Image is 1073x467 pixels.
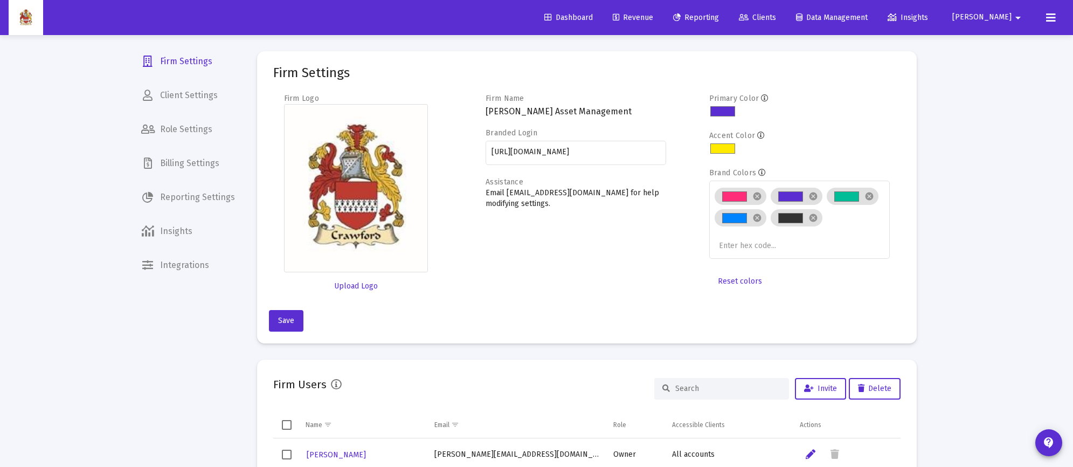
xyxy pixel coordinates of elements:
div: Select row [282,450,292,459]
a: Role Settings [133,116,244,142]
div: Email [434,421,449,429]
label: Primary Color [709,94,759,103]
span: Reset colors [718,277,762,286]
td: Column Email [429,413,608,438]
span: Data Management [796,13,868,22]
a: Reporting [664,7,728,29]
mat-icon: cancel [808,213,818,223]
span: Save [278,316,294,325]
label: Assistance [486,177,523,187]
span: [PERSON_NAME] [307,450,366,459]
span: [PERSON_NAME] [952,13,1012,22]
a: Insights [133,218,244,244]
span: Clients [739,13,776,22]
h2: Firm Users [273,376,327,393]
button: Save [269,310,303,332]
a: Integrations [133,252,244,278]
td: Column Name [300,413,429,438]
mat-chip-list: Brand colors [715,186,884,252]
span: Show filter options for column 'Email' [451,421,459,429]
mat-icon: cancel [808,191,818,201]
span: Show filter options for column 'Name' [324,421,332,429]
span: Revenue [613,13,653,22]
label: Firm Name [486,94,524,103]
span: Insights [888,13,928,22]
span: Upload Logo [334,281,378,291]
mat-card-title: Firm Settings [273,67,350,78]
a: Dashboard [536,7,601,29]
a: Clients [730,7,785,29]
img: Dashboard [17,7,35,29]
p: Email [EMAIL_ADDRESS][DOMAIN_NAME] for help modifying settings. [486,188,666,209]
span: Invite [804,384,837,393]
button: [PERSON_NAME] [939,6,1037,28]
td: Column Actions [794,413,901,438]
td: Column Role [608,413,667,438]
label: Brand Colors [709,168,756,177]
span: Owner [613,450,636,459]
td: Column Accessible Clients [667,413,794,438]
a: Billing Settings [133,150,244,176]
div: Name [306,421,322,429]
button: Reset colors [709,271,771,292]
mat-icon: cancel [752,191,762,201]
mat-icon: cancel [752,213,762,223]
button: Invite [795,378,846,400]
input: Search [675,384,781,393]
a: Insights [879,7,937,29]
h3: [PERSON_NAME] Asset Management [486,104,666,119]
span: Delete [858,384,891,393]
span: Reporting [673,13,719,22]
a: Reporting Settings [133,184,244,210]
span: Dashboard [544,13,593,22]
div: Accessible Clients [672,421,725,429]
a: Firm Settings [133,49,244,74]
div: Select all [282,420,292,430]
mat-icon: contact_support [1042,436,1055,449]
label: Branded Login [486,128,537,138]
a: Revenue [604,7,662,29]
button: Delete [849,378,901,400]
label: Firm Logo [284,94,320,103]
a: Data Management [787,7,876,29]
mat-icon: arrow_drop_down [1012,7,1024,29]
input: Enter hex code... [719,242,800,250]
mat-icon: cancel [864,191,874,201]
label: Accent Color [709,131,755,140]
div: Role [613,421,626,429]
img: Firm logo [284,104,428,272]
div: Actions [800,421,821,429]
button: Upload Logo [284,276,428,297]
a: [PERSON_NAME] [306,447,367,463]
span: All accounts [672,450,715,459]
a: Client Settings [133,83,244,108]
